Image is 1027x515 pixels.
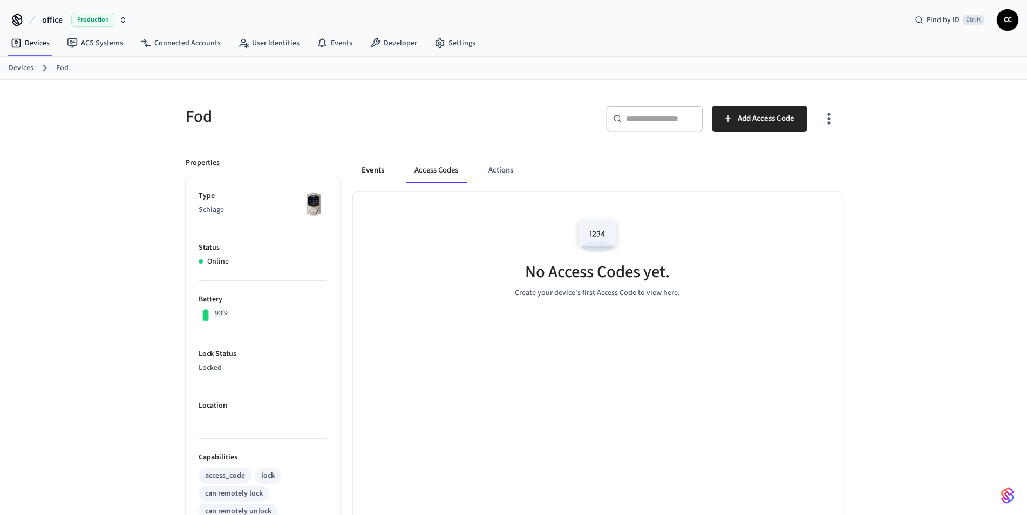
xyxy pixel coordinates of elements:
[199,348,327,360] p: Lock Status
[205,470,245,482] div: access_code
[308,33,361,53] a: Events
[997,9,1018,31] button: CC
[199,294,327,305] p: Battery
[573,214,622,259] img: Access Codes Empty State
[406,157,467,183] button: Access Codes
[300,190,327,217] img: Schlage Sense Smart Deadbolt with Camelot Trim, Front
[1001,487,1014,504] img: SeamLogoGradient.69752ec5.svg
[205,488,263,499] div: can remotely lock
[186,157,220,169] p: Properties
[42,13,63,26] span: office
[199,242,327,253] p: Status
[199,452,327,463] p: Capabilities
[186,106,507,128] h5: Fod
[56,63,69,74] a: Fod
[2,33,58,53] a: Devices
[426,33,484,53] a: Settings
[361,33,426,53] a: Developer
[199,362,327,374] p: Locked
[229,33,308,53] a: User Identities
[906,10,992,30] div: Find by IDCtrl K
[525,261,670,283] h5: No Access Codes yet.
[515,287,680,299] p: Create your device's first Access Code to view here.
[199,190,327,202] p: Type
[199,414,327,425] p: —
[199,204,327,216] p: Schlage
[353,157,393,183] button: Events
[712,106,807,132] button: Add Access Code
[9,63,33,74] a: Devices
[963,15,984,25] span: Ctrl K
[480,157,522,183] button: Actions
[71,13,114,27] span: Production
[58,33,132,53] a: ACS Systems
[261,470,275,482] div: lock
[998,10,1017,30] span: CC
[738,112,794,126] span: Add Access Code
[215,308,229,319] p: 93%
[199,400,327,411] p: Location
[132,33,229,53] a: Connected Accounts
[353,157,842,183] div: ant example
[207,256,229,267] p: Online
[927,15,960,25] span: Find by ID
